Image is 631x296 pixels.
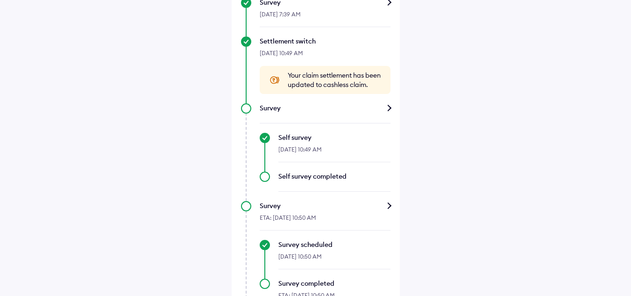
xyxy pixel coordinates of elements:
[278,133,390,142] div: Self survey
[278,279,390,288] div: Survey completed
[278,142,390,162] div: [DATE] 10:49 AM
[260,103,390,113] div: Survey
[278,240,390,249] div: Survey scheduled
[288,71,381,89] span: Your claim settlement has been updated to cashless claim.
[278,172,390,181] div: Self survey completed
[260,36,390,46] div: Settlement switch
[278,249,390,269] div: [DATE] 10:50 AM
[260,201,390,210] div: Survey
[260,46,390,66] div: [DATE] 10:49 AM
[260,210,390,231] div: ETA: [DATE] 10:50 AM
[260,7,390,27] div: [DATE] 7:39 AM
